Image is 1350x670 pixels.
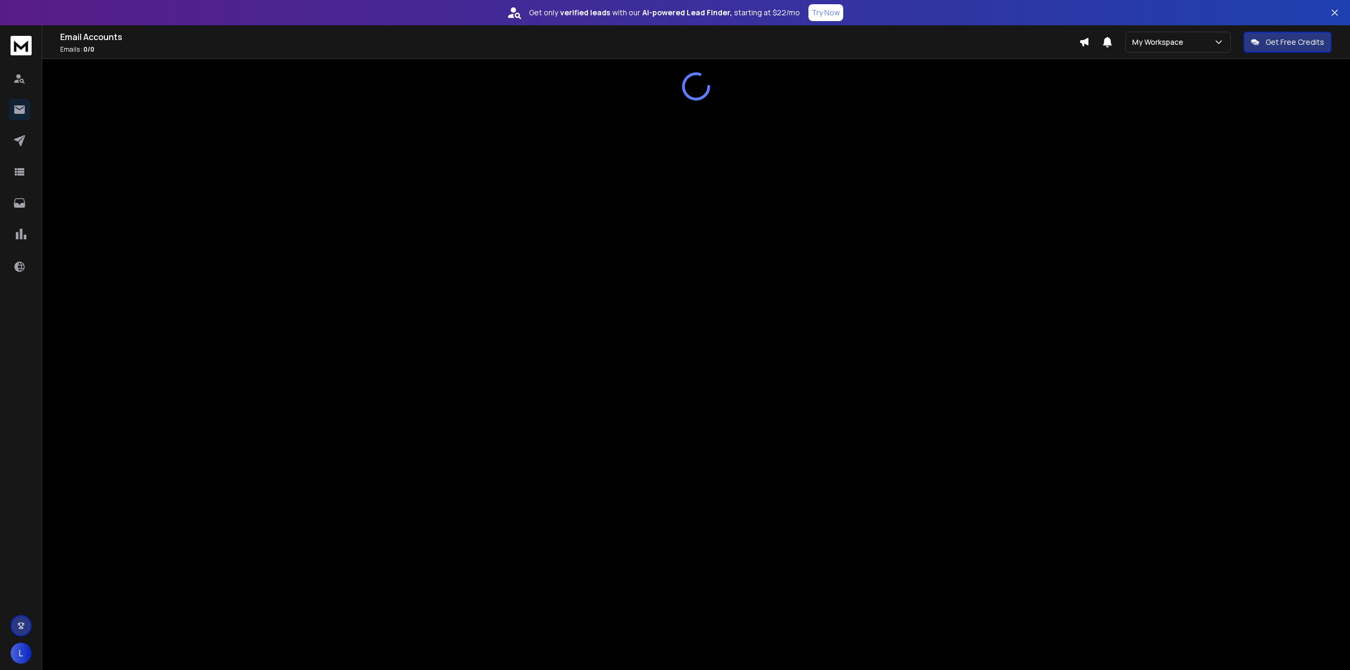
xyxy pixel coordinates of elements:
p: Get only with our starting at $22/mo [529,7,800,18]
h1: Email Accounts [60,31,1079,43]
button: L [11,643,32,664]
p: Try Now [812,7,840,18]
strong: AI-powered Lead Finder, [642,7,732,18]
p: Get Free Credits [1266,37,1324,47]
p: Emails : [60,45,1079,54]
strong: verified leads [560,7,610,18]
button: Try Now [808,4,843,21]
p: My Workspace [1132,37,1188,47]
button: Get Free Credits [1243,32,1332,53]
span: 0 / 0 [83,45,94,54]
img: logo [11,36,32,55]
